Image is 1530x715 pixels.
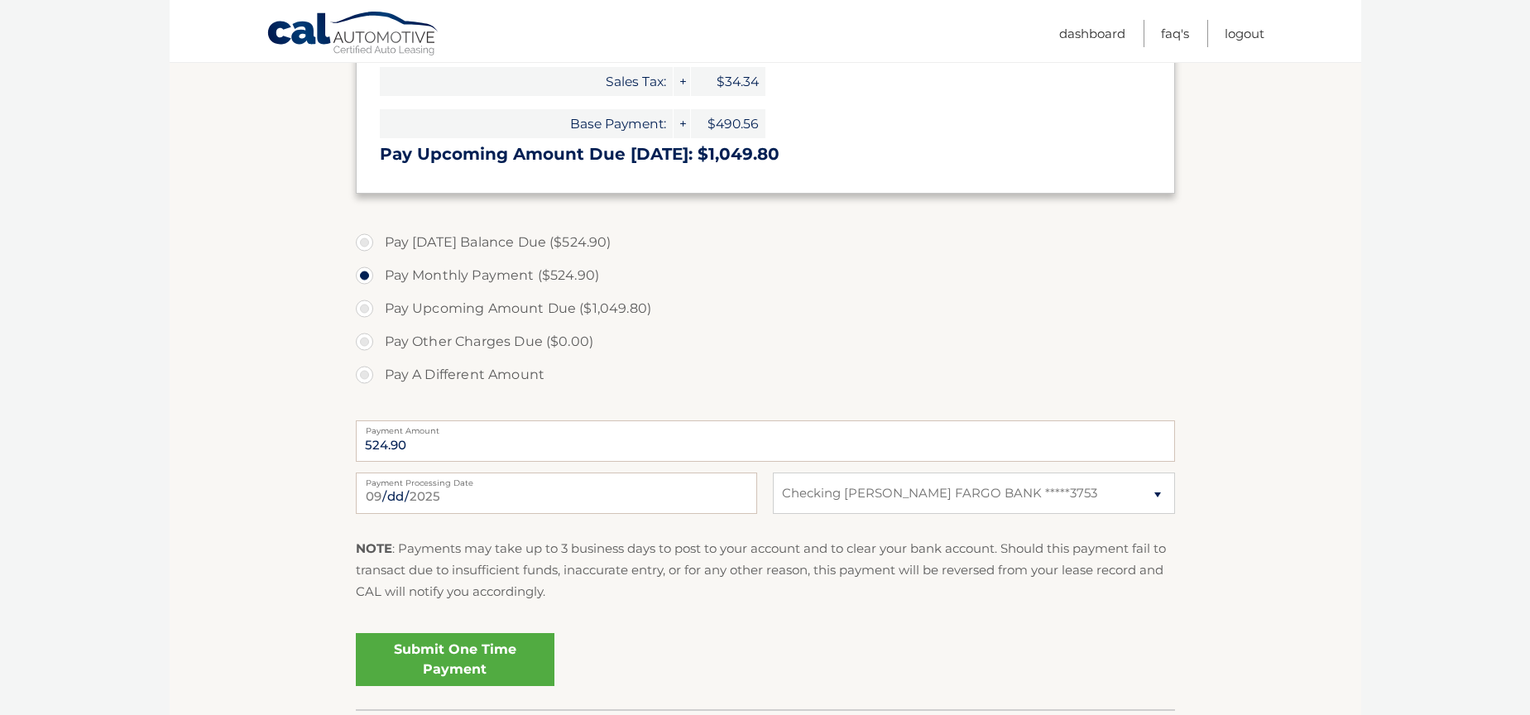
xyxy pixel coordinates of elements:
[356,540,392,556] strong: NOTE
[356,420,1175,462] input: Payment Amount
[380,109,673,138] span: Base Payment:
[356,420,1175,434] label: Payment Amount
[1059,20,1125,47] a: Dashboard
[356,633,554,686] a: Submit One Time Payment
[356,473,757,514] input: Payment Date
[356,473,757,486] label: Payment Processing Date
[266,11,440,59] a: Cal Automotive
[380,144,1151,165] h3: Pay Upcoming Amount Due [DATE]: $1,049.80
[691,67,765,96] span: $34.34
[356,358,1175,391] label: Pay A Different Amount
[691,109,765,138] span: $490.56
[356,292,1175,325] label: Pay Upcoming Amount Due ($1,049.80)
[380,67,673,96] span: Sales Tax:
[1161,20,1189,47] a: FAQ's
[674,67,690,96] span: +
[356,259,1175,292] label: Pay Monthly Payment ($524.90)
[356,538,1175,603] p: : Payments may take up to 3 business days to post to your account and to clear your bank account....
[356,325,1175,358] label: Pay Other Charges Due ($0.00)
[356,226,1175,259] label: Pay [DATE] Balance Due ($524.90)
[1225,20,1264,47] a: Logout
[674,109,690,138] span: +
